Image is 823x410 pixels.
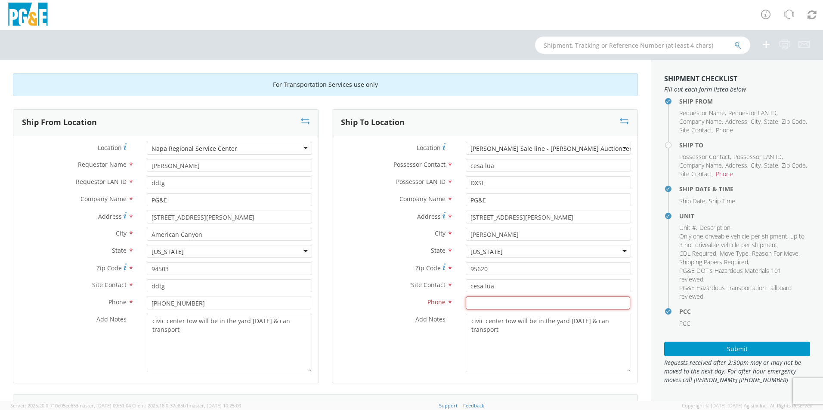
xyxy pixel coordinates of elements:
[716,126,733,134] span: Phone
[725,117,749,126] li: ,
[752,249,798,257] span: Reason For Move
[132,402,241,409] span: Client: 2025.18.0-37e85b1
[13,73,638,96] div: For Transportation Services use only
[679,153,730,161] span: Possessor Contact
[6,3,50,28] img: pge-logo-06675f144f4cfa6a6814.png
[782,117,807,126] li: ,
[699,223,732,232] li: ,
[679,170,714,178] li: ,
[720,249,750,258] li: ,
[679,153,731,161] li: ,
[679,161,722,169] span: Company Name
[725,161,749,170] li: ,
[417,144,441,152] span: Location
[415,315,446,323] span: Add Notes
[463,402,484,409] a: Feedback
[751,117,761,125] span: City
[679,117,722,125] span: Company Name
[80,195,127,203] span: Company Name
[679,232,804,249] span: Only one driveable vehicle per shipment, up to 3 not driveable vehicle per shipment
[679,308,810,315] h4: PCC
[393,160,446,168] span: Possessor Contact
[720,249,749,257] span: Move Type
[152,248,184,256] div: [US_STATE]
[427,298,446,306] span: Phone
[679,258,748,266] span: Shipping Papers Required
[112,246,127,254] span: State
[782,117,806,125] span: Zip Code
[679,249,718,258] li: ,
[679,249,716,257] span: CDL Required
[189,402,241,409] span: master, [DATE] 10:25:00
[679,186,810,192] h4: Ship Date & Time
[679,223,697,232] li: ,
[98,212,122,220] span: Address
[764,161,778,169] span: State
[709,197,735,205] span: Ship Time
[679,232,808,249] li: ,
[679,266,781,283] span: PG&E DOT's Hazardous Materials 101 reviewed
[782,161,806,169] span: Zip Code
[664,85,810,94] span: Fill out each form listed below
[92,281,127,289] span: Site Contact
[435,229,446,237] span: City
[78,402,131,409] span: master, [DATE] 09:51:04
[679,98,810,104] h4: Ship From
[679,223,696,232] span: Unit #
[728,109,778,117] li: ,
[415,264,441,272] span: Zip Code
[752,249,800,258] li: ,
[470,248,503,256] div: [US_STATE]
[751,161,762,170] li: ,
[470,144,671,153] div: [PERSON_NAME] Sale line - [PERSON_NAME] Auctioneers - DXL - DXSL
[411,281,446,289] span: Site Contact
[679,126,714,135] li: ,
[98,144,122,152] span: Location
[679,319,690,327] span: PCC
[76,177,127,186] span: Requestor LAN ID
[399,195,446,203] span: Company Name
[396,177,446,186] span: Possessor LAN ID
[679,258,749,266] li: ,
[108,298,127,306] span: Phone
[764,161,780,170] li: ,
[664,358,810,384] span: Requests received after 2:30pm may or may not be moved to the next day. For after hour emergency ...
[664,342,810,356] button: Submit
[96,315,127,323] span: Add Notes
[679,266,808,284] li: ,
[751,161,761,169] span: City
[733,153,782,161] span: Possessor LAN ID
[22,118,97,127] h3: Ship From Location
[679,117,723,126] li: ,
[96,264,122,272] span: Zip Code
[728,109,777,117] span: Requestor LAN ID
[679,284,792,300] span: PG&E Hazardous Transportation Tailboard reviewed
[733,153,783,161] li: ,
[725,117,747,125] span: Address
[664,74,737,83] strong: Shipment Checklist
[725,161,747,169] span: Address
[78,160,127,168] span: Requestor Name
[679,109,725,117] span: Requestor Name
[431,246,446,254] span: State
[417,212,441,220] span: Address
[679,197,707,205] li: ,
[439,402,458,409] a: Support
[116,229,127,237] span: City
[679,170,712,178] span: Site Contact
[341,118,405,127] h3: Ship To Location
[782,161,807,170] li: ,
[679,126,712,134] span: Site Contact
[751,117,762,126] li: ,
[682,402,813,409] span: Copyright © [DATE]-[DATE] Agistix Inc., All Rights Reserved
[764,117,780,126] li: ,
[764,117,778,125] span: State
[679,197,705,205] span: Ship Date
[679,161,723,170] li: ,
[679,213,810,219] h4: Unit
[535,37,750,54] input: Shipment, Tracking or Reference Number (at least 4 chars)
[10,402,131,409] span: Server: 2025.20.0-710e05ee653
[679,109,726,117] li: ,
[699,223,730,232] span: Description
[679,142,810,148] h4: Ship To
